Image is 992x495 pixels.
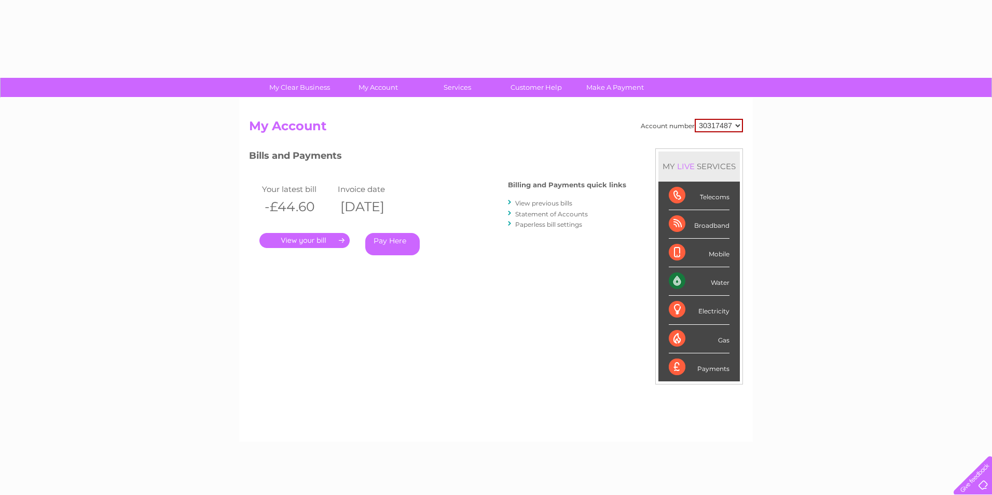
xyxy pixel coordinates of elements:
div: Account number [641,119,743,132]
div: MY SERVICES [658,152,740,181]
a: . [259,233,350,248]
div: Telecoms [669,182,729,210]
div: LIVE [675,161,697,171]
div: Payments [669,353,729,381]
a: My Clear Business [257,78,342,97]
h2: My Account [249,119,743,139]
div: Gas [669,325,729,353]
a: Services [415,78,500,97]
h4: Billing and Payments quick links [508,181,626,189]
div: Electricity [669,296,729,324]
div: Broadband [669,210,729,239]
td: Your latest bill [259,182,335,196]
a: Paperless bill settings [515,221,582,228]
h3: Bills and Payments [249,148,626,167]
div: Mobile [669,239,729,267]
a: My Account [336,78,421,97]
div: Water [669,267,729,296]
a: Pay Here [365,233,420,255]
th: [DATE] [335,196,411,217]
td: Invoice date [335,182,411,196]
a: View previous bills [515,199,572,207]
a: Statement of Accounts [515,210,588,218]
a: Make A Payment [572,78,658,97]
a: Customer Help [493,78,579,97]
th: -£44.60 [259,196,335,217]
